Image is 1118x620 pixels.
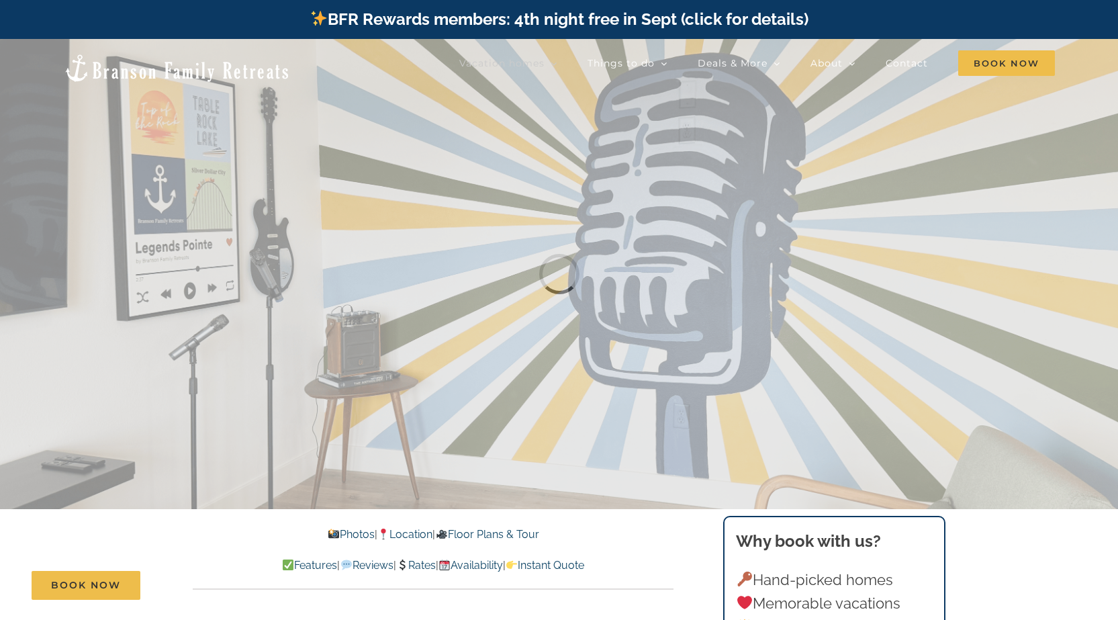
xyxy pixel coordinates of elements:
a: Availability [438,559,503,572]
a: BFR Rewards members: 4th night free in Sept (click for details) [310,9,808,29]
img: 📍 [378,529,389,539]
h3: Why book with us? [736,529,932,553]
p: | | | | [193,557,673,574]
span: Vacation homes [459,58,545,68]
span: Deals & More [698,58,767,68]
span: Contact [886,58,928,68]
a: Rates [396,559,436,572]
a: Features [282,559,337,572]
a: About [810,50,855,77]
a: Vacation homes [459,50,557,77]
img: 💲 [397,560,408,570]
span: Book Now [958,50,1055,76]
span: Book Now [51,580,121,591]
img: 👉 [506,560,517,570]
a: Contact [886,50,928,77]
a: Deals & More [698,50,780,77]
a: Reviews [340,559,393,572]
img: 📆 [439,560,450,570]
img: 💬 [341,560,352,570]
span: About [810,58,843,68]
img: Branson Family Retreats Logo [63,53,291,83]
p: | | [193,526,673,543]
a: Floor Plans & Tour [435,528,539,541]
span: Things to do [588,58,655,68]
a: Instant Quote [506,559,584,572]
a: Book Now [32,571,140,600]
img: 🎥 [436,529,447,539]
img: 📸 [328,529,339,539]
nav: Main Menu [459,50,1055,77]
a: Location [377,528,432,541]
img: ❤️ [737,595,752,610]
a: Things to do [588,50,667,77]
img: ✅ [283,560,293,570]
img: ✨ [311,10,327,26]
a: Photos [328,528,375,541]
